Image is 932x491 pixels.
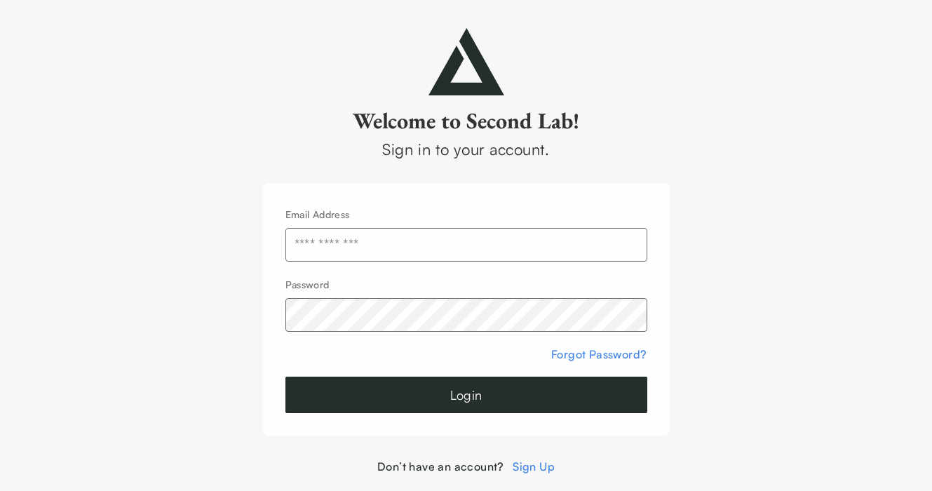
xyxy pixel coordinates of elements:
[428,28,504,95] img: secondlab-logo
[513,459,555,473] a: Sign Up
[263,107,670,135] h2: Welcome to Second Lab!
[263,458,670,475] div: Don’t have an account?
[551,347,647,361] a: Forgot Password?
[285,377,647,413] button: Login
[285,278,330,290] label: Password
[263,137,670,161] div: Sign in to your account.
[285,208,350,220] label: Email Address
